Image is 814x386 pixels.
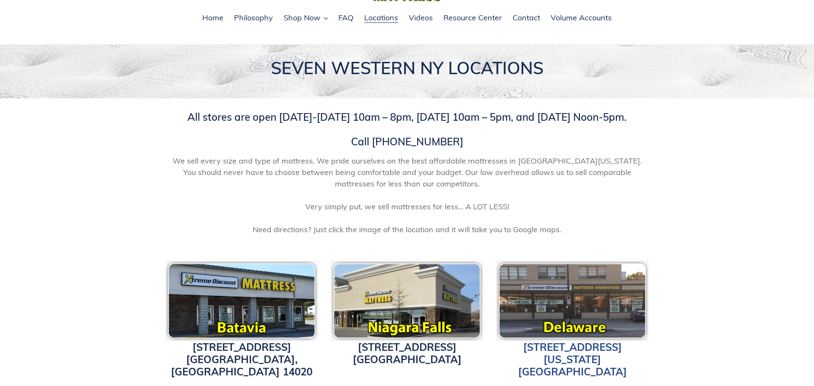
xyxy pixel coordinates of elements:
span: FAQ [338,13,354,23]
img: Xtreme Discount Mattress Niagara Falls [331,261,483,341]
span: Philosophy [234,13,273,23]
span: Home [202,13,223,23]
span: Contact [513,13,540,23]
a: Home [198,12,228,25]
a: FAQ [334,12,358,25]
a: Videos [404,12,437,25]
a: Contact [508,12,544,25]
span: All stores are open [DATE]-[DATE] 10am – 8pm, [DATE] 10am – 5pm, and [DATE] Noon-5pm. Call [PHONE... [187,111,627,148]
a: Volume Accounts [546,12,616,25]
button: Shop Now [279,12,332,25]
span: SEVEN WESTERN NY LOCATIONS [271,57,544,78]
a: [STREET_ADDRESS][US_STATE][GEOGRAPHIC_DATA] [518,341,627,378]
span: Resource Center [443,13,502,23]
a: Philosophy [230,12,277,25]
img: pf-c8c7db02--bataviaicon.png [165,261,318,341]
a: Locations [360,12,402,25]
span: Locations [364,13,398,23]
img: pf-118c8166--delawareicon.png [496,261,649,341]
span: We sell every size and type of mattress. We pride ourselves on the best affordable mattresses in ... [165,155,649,235]
a: [STREET_ADDRESS][GEOGRAPHIC_DATA] [353,341,462,366]
a: [STREET_ADDRESS][GEOGRAPHIC_DATA], [GEOGRAPHIC_DATA] 14020 [171,341,312,378]
span: Videos [409,13,433,23]
a: Resource Center [439,12,506,25]
span: Shop Now [284,13,321,23]
span: Volume Accounts [551,13,612,23]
